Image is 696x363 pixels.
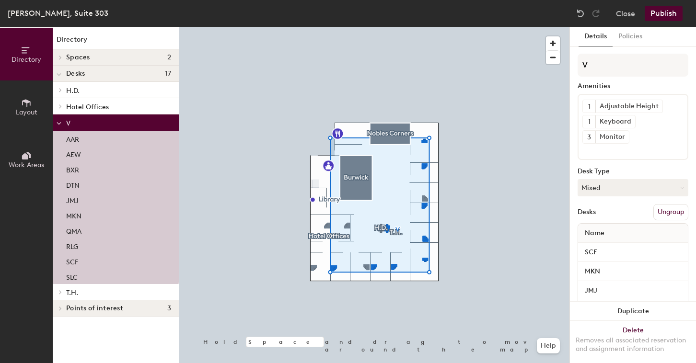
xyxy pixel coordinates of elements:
span: Spaces [66,54,90,61]
h1: Directory [53,34,179,49]
div: Removes all associated reservation and assignment information [576,336,690,353]
p: SCF [66,255,78,266]
button: DeleteRemoves all associated reservation and assignment information [570,321,696,363]
input: Unnamed desk [580,246,686,259]
span: 3 [587,132,591,142]
button: Policies [613,27,648,46]
span: 1 [588,117,591,127]
div: Keyboard [595,115,635,128]
p: RLG [66,240,78,251]
img: Redo [591,9,601,18]
button: 1 [583,115,595,128]
div: Desks [578,208,596,216]
span: Desks [66,70,85,78]
span: V [66,119,70,127]
span: 1 [588,102,591,112]
p: BXR [66,163,79,174]
button: Details [579,27,613,46]
p: DTN [66,179,80,190]
button: 3 [583,131,595,143]
span: 3 [167,305,171,312]
p: AAR [66,133,79,144]
p: SLC [66,271,78,282]
span: Hotel Offices [66,103,109,111]
button: Help [537,338,560,353]
button: Mixed [578,179,688,196]
button: Publish [645,6,683,21]
span: H.D. [66,87,80,95]
button: Ungroup [653,204,688,220]
span: Layout [16,108,37,116]
button: Close [616,6,635,21]
span: 2 [167,54,171,61]
div: Monitor [595,131,629,143]
img: Undo [576,9,585,18]
button: 1 [583,100,595,113]
div: [PERSON_NAME], Suite 303 [8,7,108,19]
button: Duplicate [570,302,696,321]
p: QMA [66,225,81,236]
span: Points of interest [66,305,123,312]
input: Unnamed desk [580,284,686,297]
div: Amenities [578,82,688,90]
span: T.H. [66,289,78,297]
p: AEW [66,148,81,159]
p: MKN [66,209,81,220]
div: Adjustable Height [595,100,662,113]
input: Unnamed desk [580,265,686,278]
span: Name [580,225,609,242]
span: Work Areas [9,161,44,169]
span: Directory [12,56,41,64]
span: 17 [165,70,171,78]
p: JMJ [66,194,79,205]
div: Desk Type [578,168,688,175]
